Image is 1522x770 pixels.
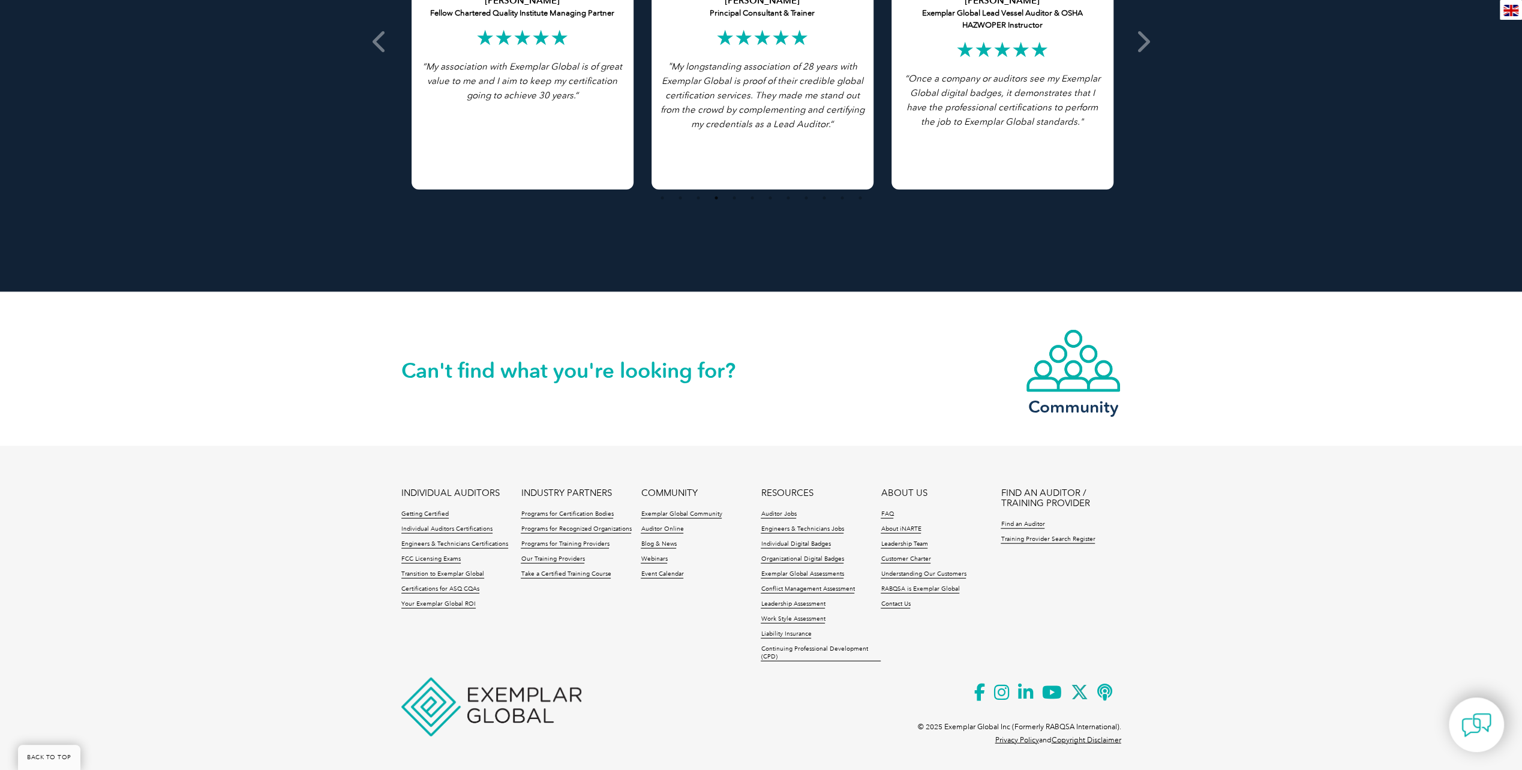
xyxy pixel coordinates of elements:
[1052,736,1121,744] a: Copyright Disclaimer
[881,510,893,519] a: FAQ
[836,192,848,204] button: 11 of 4
[1001,488,1121,509] a: FIND AN AUDITOR / TRAINING PROVIDER
[761,555,843,564] a: Organizational Digital Badges
[1503,5,1518,16] img: en
[761,488,813,498] a: RESOURCES
[1001,521,1044,529] a: Find an Auditor
[641,555,667,564] a: Webinars
[656,192,668,204] button: 1 of 4
[854,192,866,204] button: 12 of 4
[881,488,927,498] a: ABOUT US
[761,525,843,534] a: Engineers & Technicians Jobs
[761,600,825,609] a: Leadership Assessment
[401,600,476,609] a: Your Exemplar Global ROI
[401,555,461,564] a: FCC Licensing Exams
[422,62,622,101] span: “My association with Exemplar Global is of great value to me and I aim to keep my certification g...
[401,525,493,534] a: Individual Auditors Certifications
[421,29,625,48] h2: ★★★★★
[1461,710,1491,740] img: contact-chat.png
[782,192,794,204] button: 8 of 4
[918,720,1121,733] p: © 2025 Exemplar Global Inc (Formerly RABQSA International).
[401,510,449,519] a: Getting Certified
[641,525,683,534] a: Auditor Online
[661,29,864,48] h2: ★★★★★
[995,733,1121,747] p: and
[761,510,796,519] a: Auditor Jobs
[521,555,584,564] a: Our Training Providers
[692,192,704,204] button: 3 of 4
[661,62,864,130] span: My longstanding association of 28 years with Exemplar Global is proof of their credible global ce...
[881,570,966,579] a: Understanding Our Customers
[401,585,479,594] a: Certifications for ASQ CQAs
[728,192,740,204] button: 5 of 4
[521,488,611,498] a: INDUSTRY PARTNERS
[1025,399,1121,414] h3: Community
[401,540,508,549] a: Engineers & Technicians Certifications
[521,525,631,534] a: Programs for Recognized Organizations
[710,192,722,204] button: 4 of 4
[521,540,609,549] a: Programs for Training Providers
[881,555,930,564] a: Customer Charter
[401,488,500,498] a: INDIVIDUAL AUDITORS
[521,510,613,519] a: Programs for Certification Bodies
[764,192,776,204] button: 7 of 4
[641,510,722,519] a: Exemplar Global Community
[401,361,761,380] h2: Can't find what you're looking for?
[641,488,697,498] a: COMMUNITY
[401,570,484,579] a: Transition to Exemplar Global
[881,525,921,534] a: About iNARTE
[761,585,854,594] a: Conflict Management Assessment
[881,600,910,609] a: Contact Us
[641,570,683,579] a: Event Calendar
[761,645,881,661] a: Continuing Professional Development (CPD)
[401,678,581,736] img: Exemplar Global
[746,192,758,204] button: 6 of 4
[881,540,927,549] a: Leadership Team
[761,540,830,549] a: Individual Digital Badges
[761,570,843,579] a: Exemplar Global Assessments
[881,585,959,594] a: RABQSA is Exemplar Global
[674,192,686,204] button: 2 of 4
[995,736,1039,744] a: Privacy Policy
[800,192,812,204] button: 9 of 4
[18,745,80,770] a: BACK TO TOP
[1025,329,1121,393] img: icon-community.webp
[1001,536,1095,544] a: Training Provider Search Register
[521,570,611,579] a: Take a Certified Training Course
[905,74,1100,128] i: “Once a company or auditors see my Exemplar Global digital badges, it demonstrates that I have th...
[900,41,1104,60] h2: ★★★★★
[1025,329,1121,414] a: Community
[668,61,671,73] span: "
[761,615,825,624] a: Work Style Assessment
[761,630,811,639] a: Liability Insurance
[818,192,830,204] button: 10 of 4
[641,540,676,549] a: Blog & News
